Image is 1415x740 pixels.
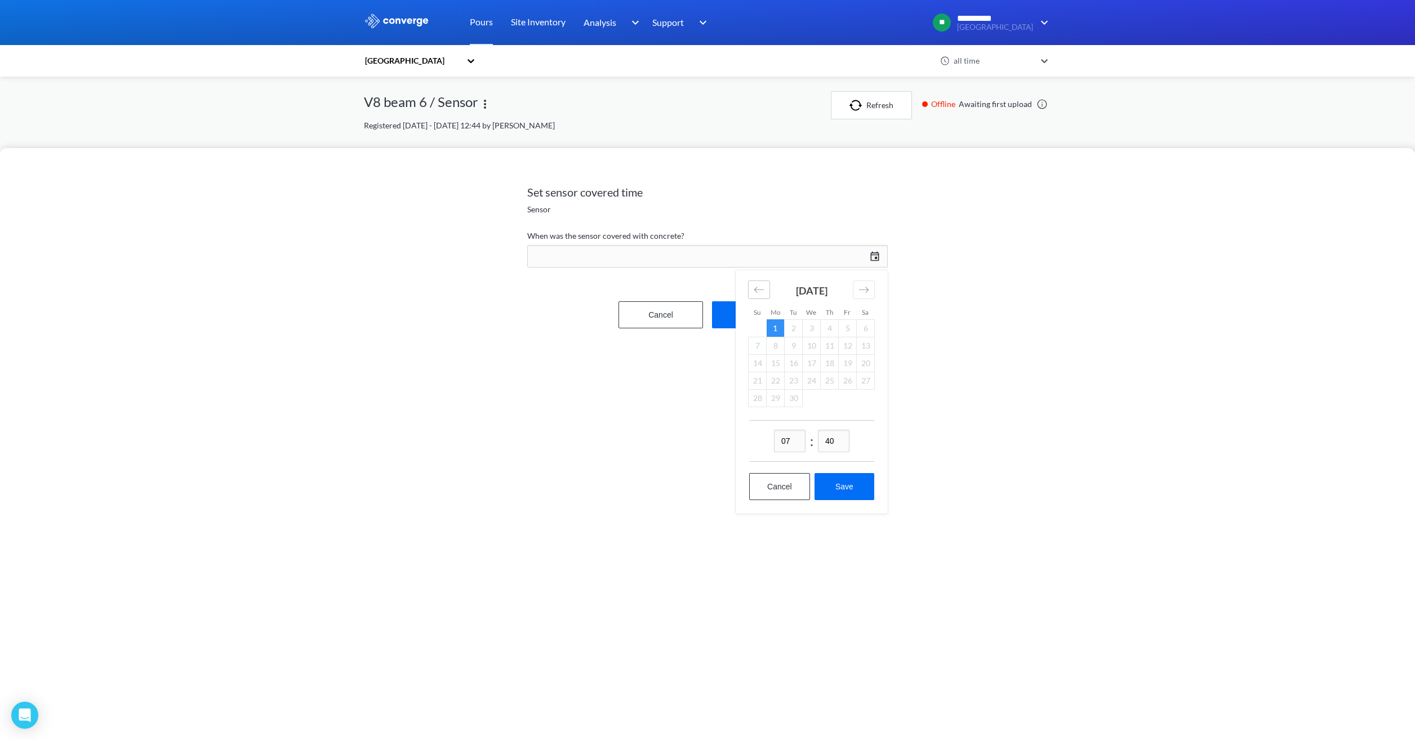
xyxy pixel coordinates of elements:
[839,372,857,389] td: Not available. Friday, September 26, 2025
[862,308,869,316] small: Sa
[810,430,813,452] span: :
[785,354,803,372] td: Not available. Tuesday, September 16, 2025
[821,372,839,389] td: Not available. Thursday, September 25, 2025
[767,372,785,389] td: Not available. Monday, September 22, 2025
[785,389,803,407] td: Not available. Tuesday, September 30, 2025
[749,473,810,500] button: Cancel
[767,389,785,407] td: Not available. Monday, September 29, 2025
[754,308,760,316] small: Su
[790,308,797,316] small: Tu
[857,319,875,337] td: Not available. Saturday, September 6, 2025
[857,337,875,354] td: Not available. Saturday, September 13, 2025
[857,372,875,389] td: Not available. Saturday, September 27, 2025
[803,354,821,372] td: Not available. Wednesday, September 17, 2025
[785,319,803,337] td: Not available. Tuesday, September 2, 2025
[527,185,888,199] h2: Set sensor covered time
[712,301,797,328] button: Start
[527,229,888,243] label: When was the sensor covered with concrete?
[767,354,785,372] td: Not available. Monday, September 15, 2025
[839,319,857,337] td: Not available. Friday, September 5, 2025
[749,354,767,372] td: Not available. Sunday, September 14, 2025
[1033,16,1051,29] img: downArrow.svg
[767,337,785,354] td: Not available. Monday, September 8, 2025
[771,308,780,316] small: Mo
[584,15,616,29] span: Analysis
[652,15,684,29] span: Support
[796,284,827,297] strong: [DATE]
[821,337,839,354] td: Not available. Thursday, September 11, 2025
[821,319,839,337] td: Not available. Thursday, September 4, 2025
[844,308,851,316] small: Fr
[839,354,857,372] td: Not available. Friday, September 19, 2025
[857,354,875,372] td: Not available. Saturday, September 20, 2025
[785,372,803,389] td: Not available. Tuesday, September 23, 2025
[11,702,38,729] div: Open Intercom Messenger
[618,301,703,328] button: Cancel
[748,280,770,299] div: Move backward to switch to the previous month.
[803,337,821,354] td: Not available. Wednesday, September 10, 2025
[767,319,785,337] td: Selected. Monday, September 1, 2025
[692,16,710,29] img: downArrow.svg
[785,337,803,354] td: Not available. Tuesday, September 9, 2025
[527,203,551,216] span: Sensor
[774,430,806,452] input: hh
[749,337,767,354] td: Not available. Sunday, September 7, 2025
[736,270,888,514] div: Calendar
[806,308,816,316] small: We
[815,473,874,500] button: Save
[821,354,839,372] td: Not available. Thursday, September 18, 2025
[818,430,849,452] input: mm
[853,280,875,299] div: Move forward to switch to the next month.
[364,14,429,28] img: logo_ewhite.svg
[803,319,821,337] td: Not available. Wednesday, September 3, 2025
[803,372,821,389] td: Not available. Wednesday, September 24, 2025
[749,372,767,389] td: Not available. Sunday, September 21, 2025
[957,23,1033,32] span: [GEOGRAPHIC_DATA]
[749,389,767,407] td: Not available. Sunday, September 28, 2025
[624,16,642,29] img: downArrow.svg
[839,337,857,354] td: Not available. Friday, September 12, 2025
[826,308,833,316] small: Th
